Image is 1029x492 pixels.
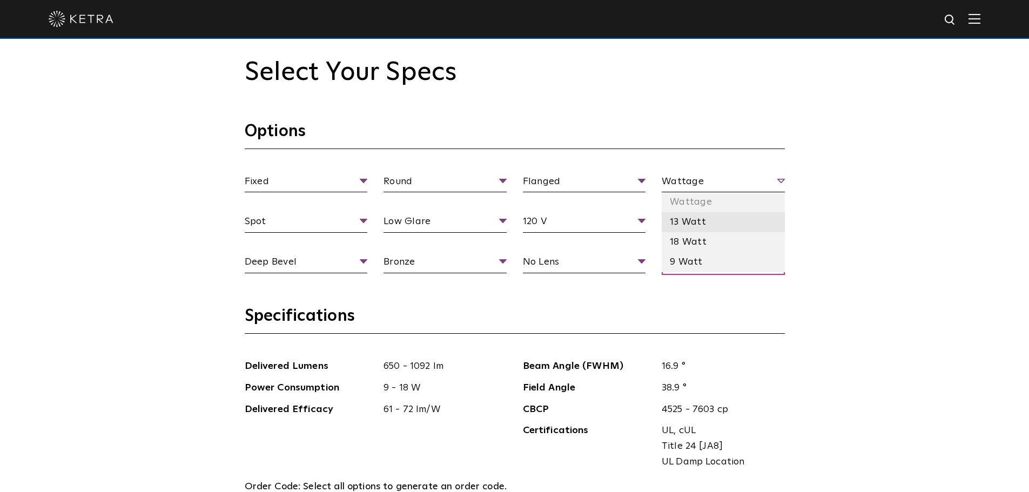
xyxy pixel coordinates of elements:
[384,254,507,273] span: Bronze
[303,482,507,491] span: Select all options to generate an order code.
[662,174,785,193] span: Wattage
[654,402,785,417] span: 4525 - 7603 cp
[384,214,507,233] span: Low Glare
[662,423,777,439] span: UL, cUL
[662,439,777,454] span: Title 24 [JA8]
[49,11,113,27] img: ketra-logo-2019-white
[654,380,785,396] span: 38.9 °
[523,359,654,374] span: Beam Angle (FWHM)
[375,380,507,396] span: 9 - 18 W
[384,174,507,193] span: Round
[523,254,646,273] span: No Lens
[245,57,785,89] h2: Select Your Specs
[654,359,785,374] span: 16.9 °
[375,359,507,374] span: 650 - 1092 lm
[245,121,785,149] h3: Options
[245,254,368,273] span: Deep Bevel
[245,174,368,193] span: Fixed
[245,482,301,491] span: Order Code:
[944,14,957,27] img: search icon
[662,232,785,252] li: 18 Watt
[523,380,654,396] span: Field Angle
[245,359,376,374] span: Delivered Lumens
[375,402,507,417] span: 61 - 72 lm/W
[245,214,368,233] span: Spot
[245,306,785,334] h3: Specifications
[662,192,785,212] li: Wattage
[245,402,376,417] span: Delivered Efficacy
[523,214,646,233] span: 120 V
[523,174,646,193] span: Flanged
[523,423,654,469] span: Certifications
[662,252,785,272] li: 9 Watt
[969,14,980,24] img: Hamburger%20Nav.svg
[662,454,777,470] span: UL Damp Location
[662,212,785,232] li: 13 Watt
[523,402,654,417] span: CBCP
[245,380,376,396] span: Power Consumption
